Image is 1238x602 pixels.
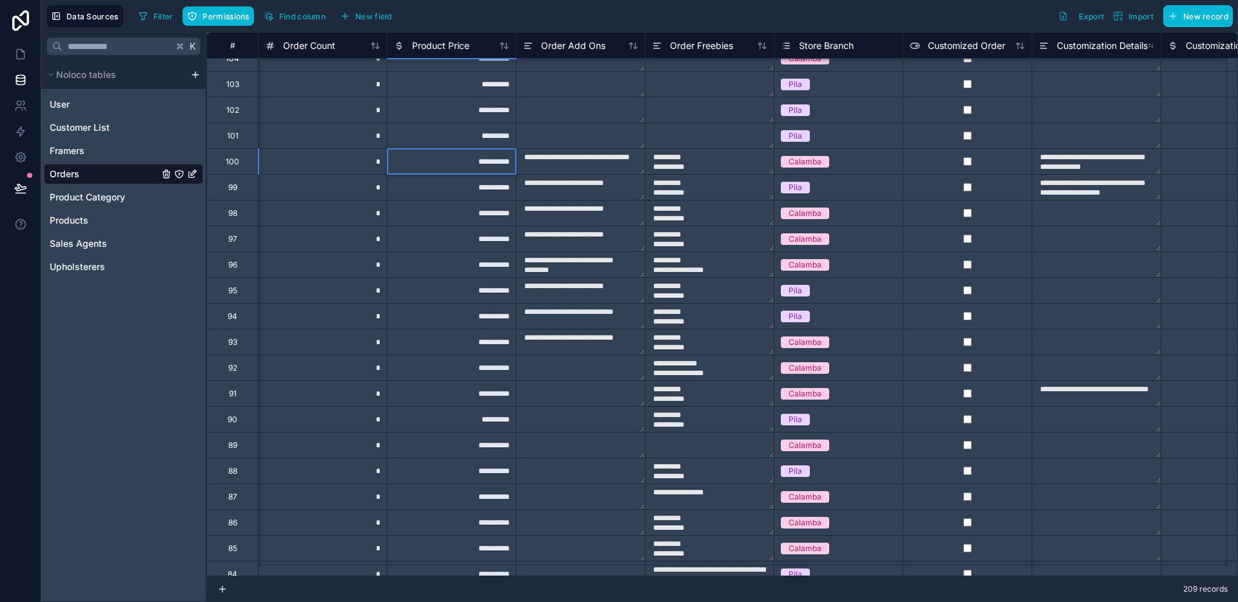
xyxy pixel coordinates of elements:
div: 85 [228,543,237,554]
div: 97 [228,234,237,244]
div: 90 [228,414,237,425]
div: 91 [229,389,237,399]
span: Find column [279,12,326,21]
div: 102 [226,105,239,115]
div: Pila [789,130,802,142]
div: Pila [789,465,802,477]
a: Permissions [182,6,259,26]
button: Data Sources [46,5,123,27]
span: New record [1183,12,1228,21]
span: Permissions [202,12,249,21]
div: 94 [228,311,237,322]
div: Pila [789,79,802,90]
span: New field [355,12,392,21]
div: 99 [228,182,237,193]
span: Customized Order [928,39,1005,52]
div: Pila [789,414,802,425]
button: Import [1108,5,1158,27]
div: Pila [789,285,802,296]
span: 209 records [1183,584,1228,594]
div: Calamba [789,233,821,245]
div: Calamba [789,53,821,64]
button: Permissions [182,6,253,26]
div: 86 [228,518,237,528]
div: 101 [227,131,239,141]
div: Calamba [789,491,821,503]
div: Calamba [789,362,821,374]
div: 92 [228,363,237,373]
div: 95 [228,286,237,296]
span: Order Add Ons [541,39,605,52]
span: Order Count [283,39,335,52]
div: 89 [228,440,237,451]
div: Pila [789,311,802,322]
button: Filter [133,6,178,26]
div: 98 [228,208,237,218]
div: 93 [228,337,237,347]
div: 88 [228,466,237,476]
button: New field [335,6,397,26]
div: 84 [228,569,237,579]
div: 103 [226,79,239,90]
button: Find column [259,6,330,26]
span: Customization Details [1057,39,1148,52]
div: Calamba [789,517,821,529]
a: New record [1158,5,1233,27]
button: Export [1054,5,1108,27]
span: Product Price [412,39,469,52]
div: Calamba [789,388,821,400]
div: Calamba [789,543,821,554]
span: K [188,42,197,51]
div: 100 [226,157,239,167]
div: Pila [789,568,802,580]
div: Calamba [789,208,821,219]
button: New record [1163,5,1233,27]
div: 104 [226,53,239,64]
div: Calamba [789,440,821,451]
div: Pila [789,182,802,193]
span: Store Branch [799,39,854,52]
div: 87 [228,492,237,502]
div: Calamba [789,336,821,348]
div: Calamba [789,259,821,271]
span: Order Freebies [670,39,733,52]
div: Calamba [789,156,821,168]
div: 96 [228,260,237,270]
span: Export [1079,12,1104,21]
span: Import [1128,12,1154,21]
span: Data Sources [66,12,119,21]
span: Filter [153,12,173,21]
div: # [217,41,248,50]
div: Pila [789,104,802,116]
